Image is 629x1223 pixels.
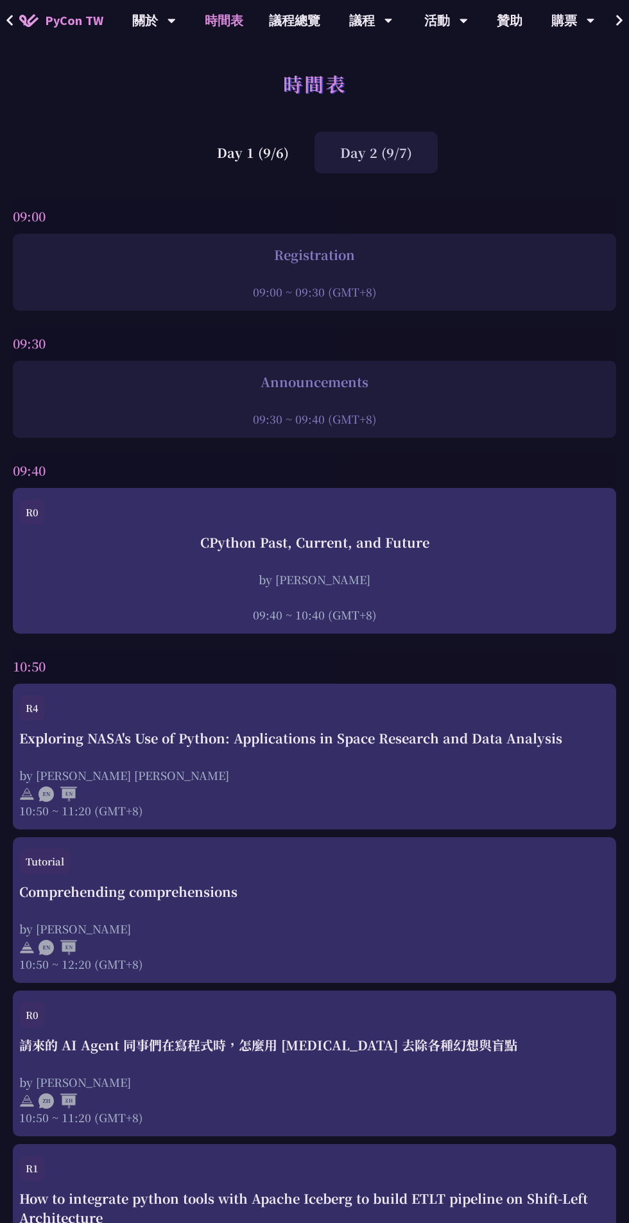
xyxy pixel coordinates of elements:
img: Home icon of PyCon TW 2025 [19,14,39,27]
a: R0 CPython Past, Current, and Future by [PERSON_NAME] 09:40 ~ 10:40 (GMT+8) [19,499,610,623]
div: 09:40 [13,453,616,488]
div: Day 2 (9/7) [314,132,438,173]
div: by [PERSON_NAME] [19,571,610,587]
div: 09:00 ~ 09:30 (GMT+8) [19,284,610,300]
h1: 時間表 [283,64,347,103]
div: Tutorial [19,849,71,874]
div: R1 [19,1156,45,1181]
div: 10:50 ~ 11:20 (GMT+8) [19,802,610,819]
div: by [PERSON_NAME] [19,921,610,937]
img: ZHZH.38617ef.svg [39,1093,77,1109]
div: Day 1 (9/6) [191,132,314,173]
img: svg+xml;base64,PHN2ZyB4bWxucz0iaHR0cDovL3d3dy53My5vcmcvMjAwMC9zdmciIHdpZHRoPSIyNCIgaGVpZ2h0PSIyNC... [19,1093,35,1109]
img: ENEN.5a408d1.svg [39,940,77,955]
span: PyCon TW [45,11,103,30]
img: svg+xml;base64,PHN2ZyB4bWxucz0iaHR0cDovL3d3dy53My5vcmcvMjAwMC9zdmciIHdpZHRoPSIyNCIgaGVpZ2h0PSIyNC... [19,940,35,955]
div: Exploring NASA's Use of Python: Applications in Space Research and Data Analysis [19,729,610,748]
div: 10:50 ~ 11:20 (GMT+8) [19,1109,610,1125]
img: svg+xml;base64,PHN2ZyB4bWxucz0iaHR0cDovL3d3dy53My5vcmcvMjAwMC9zdmciIHdpZHRoPSIyNCIgaGVpZ2h0PSIyNC... [19,786,35,802]
div: CPython Past, Current, and Future [19,533,610,552]
div: by [PERSON_NAME] [PERSON_NAME] [19,767,610,783]
a: PyCon TW [6,4,116,37]
div: Announcements [19,372,610,392]
div: R0 [19,1002,45,1028]
div: 10:50 ~ 12:20 (GMT+8) [19,956,610,972]
div: Comprehending comprehensions [19,882,610,901]
div: 10:50 [13,649,616,684]
div: 09:00 [13,199,616,234]
div: Registration [19,245,610,265]
a: R0 請來的 AI Agent 同事們在寫程式時，怎麼用 [MEDICAL_DATA] 去除各種幻想與盲點 by [PERSON_NAME] 10:50 ~ 11:20 (GMT+8) [19,1002,610,1125]
a: R4 Exploring NASA's Use of Python: Applications in Space Research and Data Analysis by [PERSON_NA... [19,695,610,819]
img: ENEN.5a408d1.svg [39,786,77,802]
div: 09:40 ~ 10:40 (GMT+8) [19,607,610,623]
div: R0 [19,499,45,525]
div: by [PERSON_NAME] [19,1074,610,1090]
div: 09:30 ~ 09:40 (GMT+8) [19,411,610,427]
div: R4 [19,695,45,721]
div: 請來的 AI Agent 同事們在寫程式時，怎麼用 [MEDICAL_DATA] 去除各種幻想與盲點 [19,1036,610,1055]
a: Tutorial Comprehending comprehensions by [PERSON_NAME] 10:50 ~ 12:20 (GMT+8) [19,849,610,972]
div: 09:30 [13,326,616,361]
